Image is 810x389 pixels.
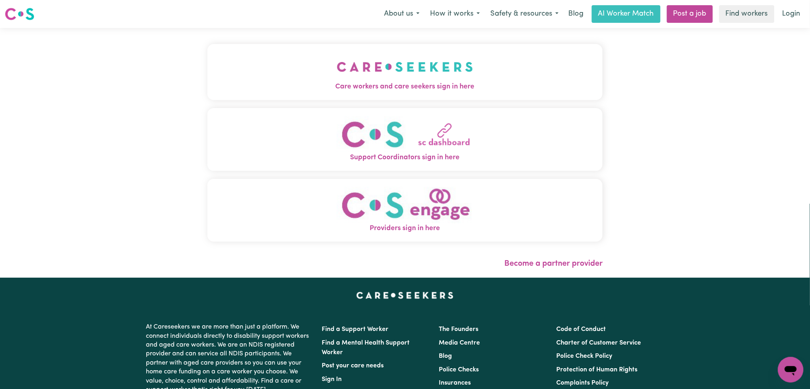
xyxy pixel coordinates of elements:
a: Police Checks [439,367,479,373]
button: About us [379,6,425,22]
a: Post your care needs [322,363,384,369]
a: Complaints Policy [556,380,609,386]
span: Providers sign in here [207,223,603,234]
button: Providers sign in here [207,179,603,242]
a: Blog [439,353,452,359]
a: Police Check Policy [556,353,612,359]
a: AI Worker Match [592,5,661,23]
a: Find workers [719,5,774,23]
a: Post a job [667,5,713,23]
a: Protection of Human Rights [556,367,637,373]
span: Care workers and care seekers sign in here [207,82,603,92]
a: Blog [564,5,589,23]
a: Media Centre [439,340,480,346]
iframe: Button to launch messaging window [778,357,804,383]
button: Care workers and care seekers sign in here [207,44,603,100]
a: The Founders [439,326,479,333]
a: Login [778,5,805,23]
a: Become a partner provider [504,260,603,268]
a: Find a Mental Health Support Worker [322,340,410,356]
span: Support Coordinators sign in here [207,152,603,163]
img: Careseekers logo [5,7,34,21]
a: Insurances [439,380,471,386]
a: Careseekers logo [5,5,34,23]
button: How it works [425,6,485,22]
button: Safety & resources [485,6,564,22]
a: Sign In [322,376,342,383]
button: Support Coordinators sign in here [207,108,603,171]
a: Charter of Customer Service [556,340,641,346]
a: Careseekers home page [356,292,454,299]
a: Find a Support Worker [322,326,389,333]
a: Code of Conduct [556,326,606,333]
